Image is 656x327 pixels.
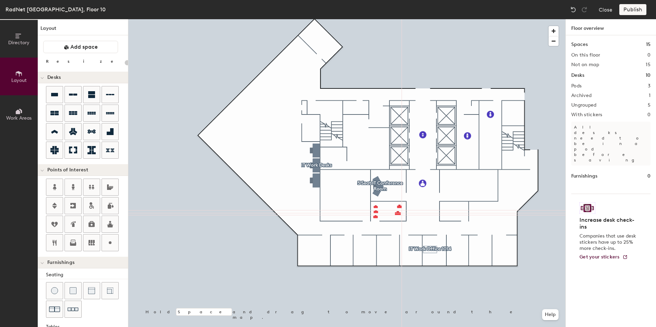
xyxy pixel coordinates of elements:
[571,112,602,118] h2: With stickers
[542,309,559,320] button: Help
[46,301,63,318] button: Couch (x2)
[5,5,106,14] div: RadNet [GEOGRAPHIC_DATA], Floor 10
[571,122,651,166] p: All desks need to be in a pod before saving
[571,172,597,180] h1: Furnishings
[579,202,595,214] img: Sticker logo
[647,52,651,58] h2: 0
[8,40,30,46] span: Directory
[46,282,63,299] button: Stool
[49,304,60,315] img: Couch (x2)
[571,83,582,89] h2: Pods
[88,287,95,294] img: Couch (middle)
[11,77,27,83] span: Layout
[571,52,600,58] h2: On this floor
[65,282,82,299] button: Cushion
[571,93,591,98] h2: Archived
[646,62,651,68] h2: 15
[579,254,628,260] a: Get your stickers
[70,44,98,50] span: Add space
[649,93,651,98] h2: 1
[647,112,651,118] h2: 0
[47,75,61,80] span: Desks
[68,304,79,315] img: Couch (x3)
[571,102,597,108] h2: Ungrouped
[571,62,599,68] h2: Not on map
[107,287,114,294] img: Couch (corner)
[579,233,638,252] p: Companies that use desk stickers have up to 25% more check-ins.
[566,19,656,35] h1: Floor overview
[648,102,651,108] h2: 5
[51,287,58,294] img: Stool
[581,6,588,13] img: Redo
[46,59,122,64] div: Resize
[47,167,88,173] span: Points of Interest
[579,254,620,260] span: Get your stickers
[65,301,82,318] button: Couch (x3)
[599,4,612,15] button: Close
[43,41,118,53] button: Add space
[571,72,584,79] h1: Desks
[647,172,651,180] h1: 0
[70,287,77,294] img: Cushion
[6,115,32,121] span: Work Areas
[646,72,651,79] h1: 10
[83,282,100,299] button: Couch (middle)
[571,41,588,48] h1: Spaces
[47,260,74,265] span: Furnishings
[46,271,128,279] div: Seating
[102,282,119,299] button: Couch (corner)
[646,41,651,48] h1: 15
[579,217,638,230] h4: Increase desk check-ins
[648,83,651,89] h2: 3
[570,6,577,13] img: Undo
[38,25,128,35] h1: Layout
